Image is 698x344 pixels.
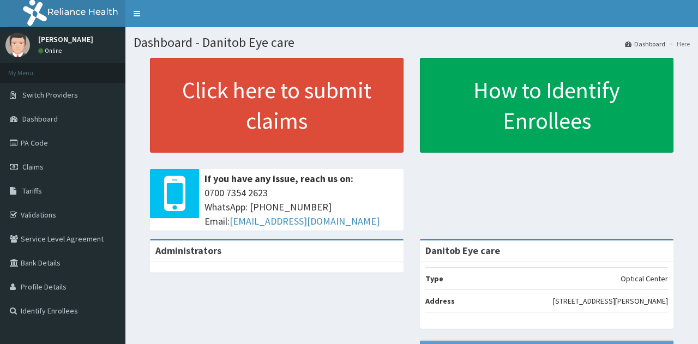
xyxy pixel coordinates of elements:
strong: Danitob Eye care [425,244,500,257]
b: Address [425,296,455,306]
a: [EMAIL_ADDRESS][DOMAIN_NAME] [230,215,380,227]
b: If you have any issue, reach us on: [204,172,353,185]
a: Click here to submit claims [150,58,404,153]
h1: Dashboard - Danitob Eye care [134,35,690,50]
li: Here [666,39,690,49]
span: Dashboard [22,114,58,124]
span: Claims [22,162,44,172]
a: How to Identify Enrollees [420,58,673,153]
b: Type [425,274,443,283]
span: Switch Providers [22,90,78,100]
img: User Image [5,33,30,57]
p: [STREET_ADDRESS][PERSON_NAME] [553,295,668,306]
b: Administrators [155,244,221,257]
p: Optical Center [621,273,668,284]
a: Dashboard [625,39,665,49]
span: 0700 7354 2623 WhatsApp: [PHONE_NUMBER] Email: [204,186,398,228]
span: Tariffs [22,186,42,196]
a: Online [38,47,64,55]
p: [PERSON_NAME] [38,35,93,43]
